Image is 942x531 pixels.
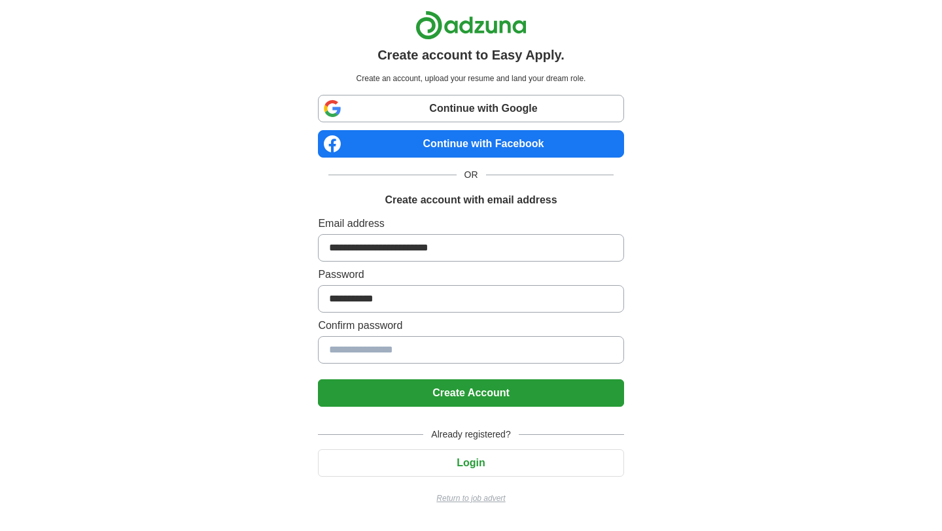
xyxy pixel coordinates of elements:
[318,457,623,468] a: Login
[457,168,486,182] span: OR
[321,73,621,84] p: Create an account, upload your resume and land your dream role.
[377,45,565,65] h1: Create account to Easy Apply.
[385,192,557,208] h1: Create account with email address
[318,492,623,504] a: Return to job advert
[318,379,623,407] button: Create Account
[318,130,623,158] a: Continue with Facebook
[318,267,623,283] label: Password
[318,216,623,231] label: Email address
[318,95,623,122] a: Continue with Google
[318,449,623,477] button: Login
[423,428,518,441] span: Already registered?
[415,10,527,40] img: Adzuna logo
[318,318,623,334] label: Confirm password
